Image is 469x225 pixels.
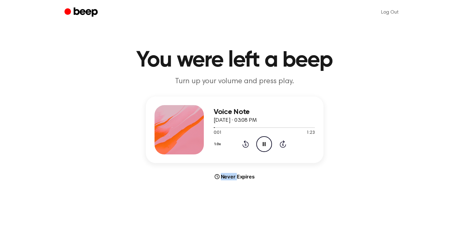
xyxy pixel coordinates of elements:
[146,173,323,180] div: Never Expires
[306,130,315,136] span: 1:23
[375,5,405,20] a: Log Out
[64,6,99,18] a: Beep
[116,76,353,87] p: Turn up your volume and press play.
[77,49,393,72] h1: You were left a beep
[214,130,222,136] span: 0:01
[214,139,223,149] button: 1.0x
[214,108,315,116] h3: Voice Note
[214,118,257,123] span: [DATE] · 03:08 PM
